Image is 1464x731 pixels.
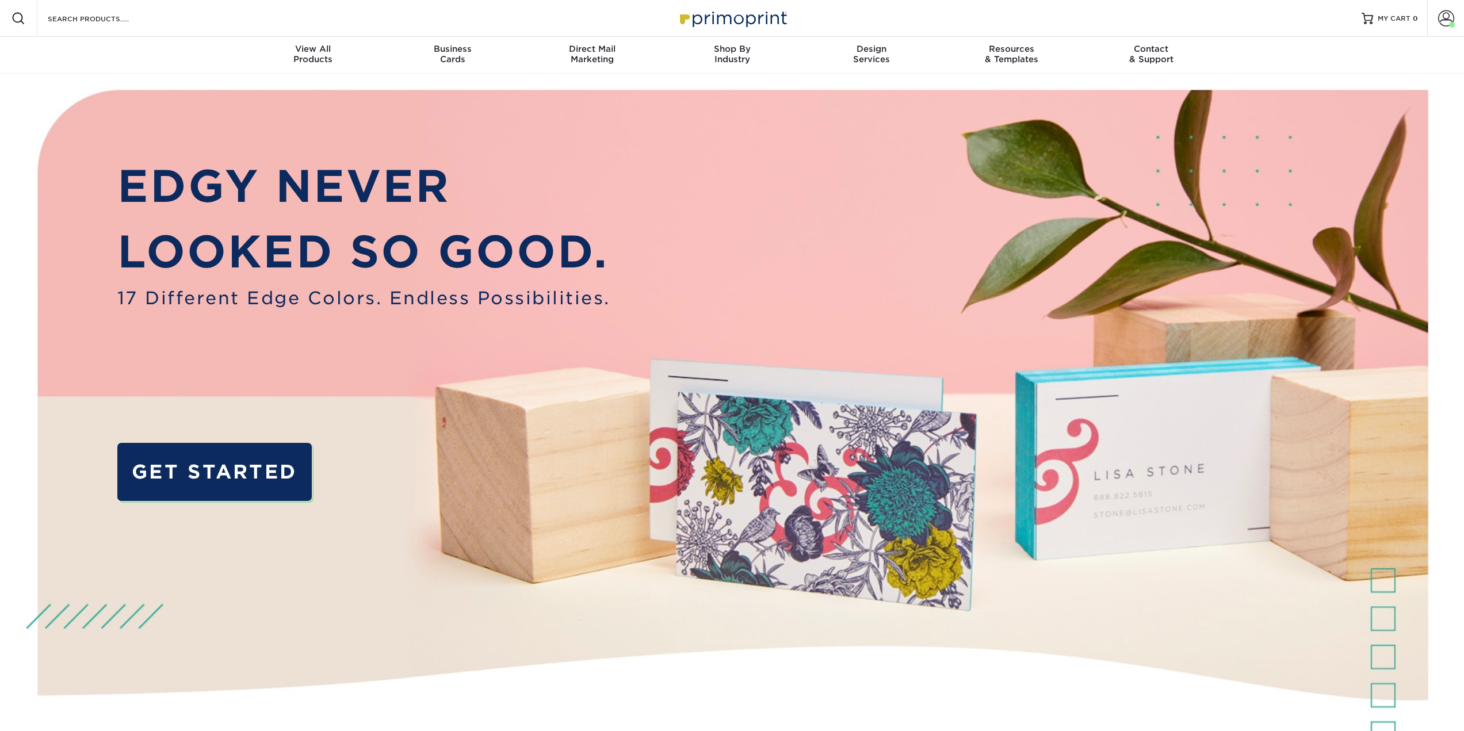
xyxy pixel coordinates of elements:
div: Cards [383,44,522,64]
p: EDGY NEVER [117,154,610,220]
div: & Templates [942,44,1081,64]
a: BusinessCards [383,37,522,74]
span: Contact [1081,44,1221,54]
span: Business [383,44,522,54]
img: Primoprint [675,6,790,30]
div: Products [243,44,383,64]
span: MY CART [1378,14,1411,24]
a: Contact& Support [1081,37,1221,74]
div: Industry [662,44,802,64]
span: View All [243,44,383,54]
span: Resources [942,44,1081,54]
span: 17 Different Edge Colors. Endless Possibilities. [117,285,610,312]
span: Direct Mail [522,44,662,54]
a: DesignServices [802,37,942,74]
a: View AllProducts [243,37,383,74]
input: SEARCH PRODUCTS..... [47,12,159,25]
span: Design [802,44,942,54]
a: Shop ByIndustry [662,37,802,74]
span: 0 [1413,14,1418,22]
a: GET STARTED [117,443,312,500]
a: Direct MailMarketing [522,37,662,74]
div: & Support [1081,44,1221,64]
div: Services [802,44,942,64]
div: Marketing [522,44,662,64]
p: LOOKED SO GOOD. [117,219,610,285]
a: Resources& Templates [942,37,1081,74]
span: Shop By [662,44,802,54]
